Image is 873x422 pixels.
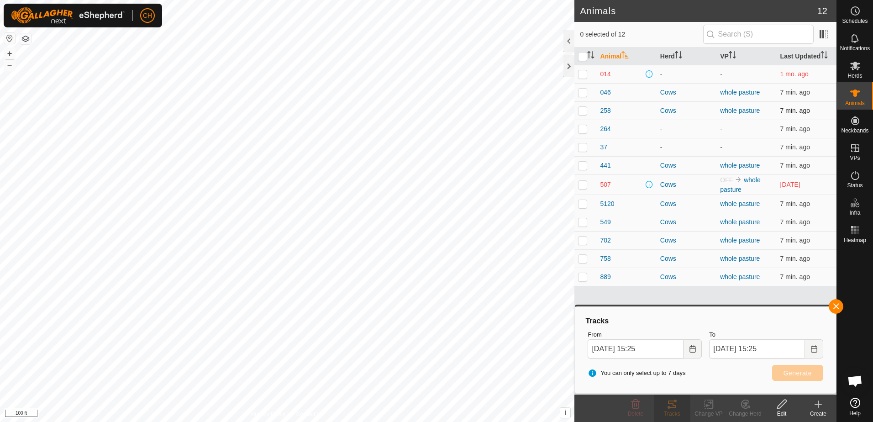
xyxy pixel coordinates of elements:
[800,410,836,418] div: Create
[600,254,610,264] span: 758
[143,11,152,21] span: CH
[780,89,810,96] span: Sep 29, 2025, 3:17 PM
[296,410,323,418] a: Contact Us
[600,69,610,79] span: 014
[729,53,736,60] p-sorticon: Activate to sort
[4,60,15,71] button: –
[660,180,713,190] div: Cows
[600,161,610,170] span: 441
[849,411,861,416] span: Help
[660,124,713,134] div: -
[654,410,690,418] div: Tracks
[600,236,610,245] span: 702
[600,88,610,97] span: 046
[684,339,702,359] button: Choose Date
[845,100,865,106] span: Animals
[720,237,760,244] a: whole pasture
[727,410,763,418] div: Change Herd
[11,7,125,24] img: Gallagher Logo
[850,155,860,161] span: VPs
[720,273,760,280] a: whole pasture
[780,162,810,169] span: Sep 29, 2025, 3:17 PM
[660,161,713,170] div: Cows
[660,199,713,209] div: Cows
[660,236,713,245] div: Cows
[600,199,614,209] span: 5120
[784,369,812,377] span: Generate
[660,69,713,79] div: -
[847,73,862,79] span: Herds
[600,142,607,152] span: 37
[4,33,15,44] button: Reset Map
[841,128,868,133] span: Neckbands
[780,143,810,151] span: Sep 29, 2025, 3:17 PM
[780,237,810,244] span: Sep 29, 2025, 3:17 PM
[660,142,713,152] div: -
[841,367,869,395] div: Open chat
[844,237,866,243] span: Heatmap
[720,162,760,169] a: whole pasture
[720,255,760,262] a: whole pasture
[817,4,827,18] span: 12
[735,176,742,183] img: to
[588,330,702,339] label: From
[772,365,823,381] button: Generate
[560,408,570,418] button: i
[780,125,810,132] span: Sep 29, 2025, 3:17 PM
[847,183,862,188] span: Status
[780,255,810,262] span: Sep 29, 2025, 3:17 PM
[720,89,760,96] a: whole pasture
[849,210,860,216] span: Infra
[720,70,722,78] app-display-virtual-paddock-transition: -
[780,70,809,78] span: Aug 9, 2025, 9:17 PM
[4,48,15,59] button: +
[621,53,629,60] p-sorticon: Activate to sort
[600,124,610,134] span: 264
[251,410,285,418] a: Privacy Policy
[780,273,810,280] span: Sep 29, 2025, 3:17 PM
[720,143,722,151] app-display-virtual-paddock-transition: -
[628,411,644,417] span: Delete
[584,316,827,327] div: Tracks
[763,410,800,418] div: Edit
[840,46,870,51] span: Notifications
[820,53,828,60] p-sorticon: Activate to sort
[588,369,685,378] span: You can only select up to 7 days
[20,33,31,44] button: Map Layers
[780,218,810,226] span: Sep 29, 2025, 3:17 PM
[660,88,713,97] div: Cows
[720,218,760,226] a: whole pasture
[564,409,566,417] span: i
[596,47,656,65] th: Animal
[660,106,713,116] div: Cows
[837,394,873,420] a: Help
[600,217,610,227] span: 549
[580,30,703,39] span: 0 selected of 12
[580,5,817,16] h2: Animals
[703,25,814,44] input: Search (S)
[720,125,722,132] app-display-virtual-paddock-transition: -
[600,272,610,282] span: 889
[660,272,713,282] div: Cows
[709,330,823,339] label: To
[780,181,800,188] span: Sep 16, 2025, 2:17 PM
[805,339,823,359] button: Choose Date
[600,106,610,116] span: 258
[600,180,610,190] span: 507
[720,107,760,114] a: whole pasture
[720,200,760,207] a: whole pasture
[780,200,810,207] span: Sep 29, 2025, 3:17 PM
[716,47,776,65] th: VP
[777,47,836,65] th: Last Updated
[660,254,713,264] div: Cows
[842,18,868,24] span: Schedules
[660,217,713,227] div: Cows
[780,107,810,114] span: Sep 29, 2025, 3:17 PM
[587,53,594,60] p-sorticon: Activate to sort
[657,47,716,65] th: Herd
[690,410,727,418] div: Change VP
[720,176,733,184] span: OFF
[675,53,682,60] p-sorticon: Activate to sort
[720,176,761,193] a: whole pasture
